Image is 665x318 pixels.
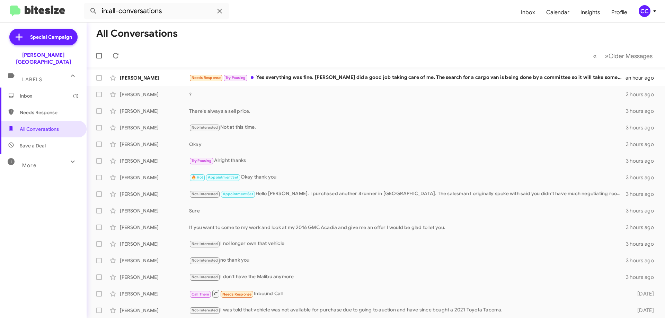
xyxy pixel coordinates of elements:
div: Yes everything was fine. [PERSON_NAME] did a good job taking care of me. The search for a cargo v... [189,74,626,82]
span: Needs Response [222,292,252,297]
span: Call Them [192,292,210,297]
div: Alright thanks [189,157,626,165]
div: an hour ago [626,74,659,81]
div: [PERSON_NAME] [120,207,189,214]
div: [PERSON_NAME] [120,240,189,247]
h1: All Conversations [96,28,178,39]
div: 3 hours ago [626,257,659,264]
div: Not at this time. [189,124,626,131]
button: CC [633,5,657,17]
div: [PERSON_NAME] [120,191,189,198]
div: 3 hours ago [626,141,659,148]
div: I nol longer own that vehicle [189,240,626,248]
span: Older Messages [609,52,653,60]
div: [PERSON_NAME] [120,91,189,98]
a: Profile [606,2,633,22]
nav: Page navigation example [589,49,657,63]
button: Next [601,49,657,63]
a: Calendar [541,2,575,22]
span: 🔥 Hot [192,175,203,180]
div: [PERSON_NAME] [120,307,189,314]
button: Previous [589,49,601,63]
span: Not-Interested [192,192,218,196]
div: [PERSON_NAME] [120,108,189,115]
div: 3 hours ago [626,124,659,131]
span: Inbox [20,92,79,99]
div: [PERSON_NAME] [120,290,189,297]
div: There's always a sell price. [189,108,626,115]
div: 3 hours ago [626,174,659,181]
span: Not-Interested [192,275,218,279]
div: [PERSON_NAME] [120,174,189,181]
span: Not-Interested [192,258,218,263]
div: 3 hours ago [626,224,659,231]
div: 3 hours ago [626,191,659,198]
div: [PERSON_NAME] [120,124,189,131]
div: Inbound Call [189,289,626,298]
span: Needs Response [192,75,221,80]
div: [DATE] [626,307,659,314]
span: Try Pausing [192,158,212,163]
div: Okay [189,141,626,148]
span: » [605,52,609,60]
span: Needs Response [20,109,79,116]
div: [DATE] [626,290,659,297]
span: Not-Interested [192,308,218,312]
div: no thank you [189,256,626,264]
a: Insights [575,2,606,22]
div: If you want to come to my work and look at my 2016 GMC Acadia and give me an offer I would be gla... [189,224,626,231]
div: 3 hours ago [626,157,659,164]
div: ? [189,91,626,98]
div: 3 hours ago [626,274,659,281]
input: Search [84,3,229,19]
span: Labels [22,76,42,83]
div: 2 hours ago [626,91,659,98]
span: Appointment Set [223,192,253,196]
span: (1) [73,92,79,99]
a: Inbox [515,2,541,22]
div: [PERSON_NAME] [120,74,189,81]
span: More [22,162,36,169]
div: 3 hours ago [626,108,659,115]
div: Hello [PERSON_NAME]. I purchased another 4runner in [GEOGRAPHIC_DATA]. The salesman I originally ... [189,190,626,198]
div: [PERSON_NAME] [120,257,189,264]
div: [PERSON_NAME] [120,274,189,281]
span: Not-Interested [192,242,218,246]
span: Save a Deal [20,142,46,149]
div: Okay thank you [189,173,626,181]
span: Appointment Set [208,175,238,180]
div: [PERSON_NAME] [120,157,189,164]
div: I don't have the Malibu anymore [189,273,626,281]
span: Try Pausing [225,75,246,80]
div: [PERSON_NAME] [120,224,189,231]
div: 3 hours ago [626,240,659,247]
div: Sure [189,207,626,214]
div: CC [639,5,650,17]
span: « [593,52,597,60]
a: Special Campaign [9,29,78,45]
div: [PERSON_NAME] [120,141,189,148]
div: 3 hours ago [626,207,659,214]
span: Not-Interested [192,125,218,130]
div: I was told that vehicle was not available for purchase due to going to auction and have since bou... [189,306,626,314]
span: Special Campaign [30,34,72,40]
span: All Conversations [20,126,59,133]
